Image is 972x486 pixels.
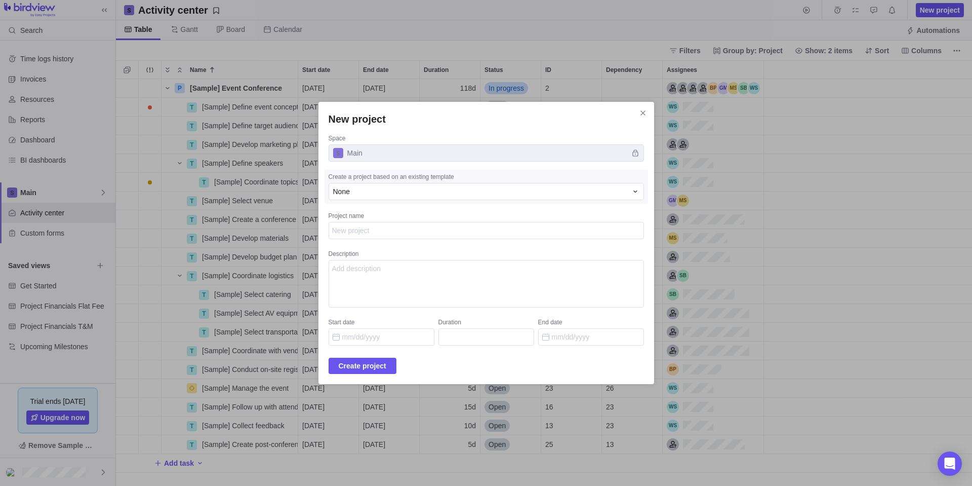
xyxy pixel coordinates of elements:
[333,186,350,197] span: None
[329,222,644,239] textarea: Project name
[329,318,434,328] div: Start date
[438,328,534,346] input: Duration
[938,452,962,476] div: Open Intercom Messenger
[329,134,644,144] div: Space
[329,358,396,374] span: Create project
[329,260,644,308] textarea: Description
[438,318,534,328] div: Duration
[318,102,654,384] div: New project
[329,328,434,346] input: Start date
[538,318,644,328] div: End date
[329,112,644,126] h2: New project
[329,173,644,183] div: Create a project based on an existing template
[329,212,644,222] div: Project name
[329,250,644,260] div: Description
[538,328,644,346] input: End date
[339,360,386,372] span: Create project
[636,106,650,120] span: Close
